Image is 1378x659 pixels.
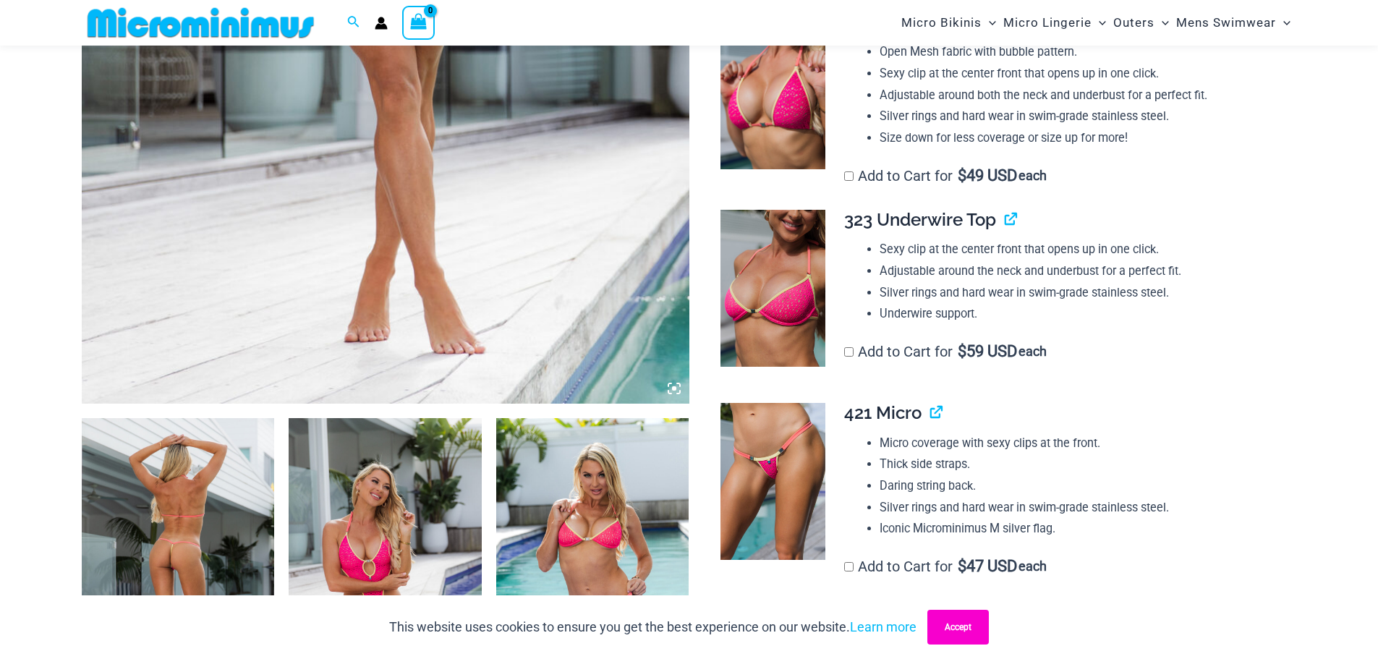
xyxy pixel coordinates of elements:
[880,303,1285,325] li: Underwire support.
[1176,4,1276,41] span: Mens Swimwear
[850,619,916,634] a: Learn more
[720,210,825,367] img: Bubble Mesh Highlight Pink 323 Top
[1018,559,1047,574] span: each
[1154,4,1169,41] span: Menu Toggle
[880,41,1285,63] li: Open Mesh fabric with bubble pattern.
[1110,4,1173,41] a: OutersMenu ToggleMenu Toggle
[880,63,1285,85] li: Sexy clip at the center front that opens up in one click.
[1092,4,1106,41] span: Menu Toggle
[844,562,854,571] input: Add to Cart for$47 USD each
[720,403,825,561] img: Bubble Mesh Highlight Pink 421 Micro
[1018,169,1047,183] span: each
[982,4,996,41] span: Menu Toggle
[1113,4,1154,41] span: Outers
[1000,4,1110,41] a: Micro LingerieMenu ToggleMenu Toggle
[958,342,966,360] span: $
[1018,344,1047,359] span: each
[880,475,1285,497] li: Daring string back.
[958,166,966,184] span: $
[901,4,982,41] span: Micro Bikinis
[958,559,1017,574] span: 47 USD
[880,260,1285,282] li: Adjustable around the neck and underbust for a perfect fit.
[958,344,1017,359] span: 59 USD
[880,433,1285,454] li: Micro coverage with sexy clips at the front.
[880,85,1285,106] li: Adjustable around both the neck and underbust for a perfect fit.
[844,402,922,423] span: 421 Micro
[958,169,1017,183] span: 49 USD
[880,127,1285,149] li: Size down for less coverage or size up for more!
[844,343,1047,360] label: Add to Cart for
[1173,4,1294,41] a: Mens SwimwearMenu ToggleMenu Toggle
[844,171,854,181] input: Add to Cart for$49 USD each
[1003,4,1092,41] span: Micro Lingerie
[844,347,854,357] input: Add to Cart for$59 USD each
[896,2,1297,43] nav: Site Navigation
[82,7,320,39] img: MM SHOP LOGO FLAT
[898,4,1000,41] a: Micro BikinisMenu ToggleMenu Toggle
[927,610,989,645] button: Accept
[880,106,1285,127] li: Silver rings and hard wear in swim-grade stainless steel.
[402,6,435,39] a: View Shopping Cart, empty
[844,209,996,230] span: 323 Underwire Top
[880,282,1285,304] li: Silver rings and hard wear in swim-grade stainless steel.
[844,167,1047,184] label: Add to Cart for
[720,12,825,170] img: Bubble Mesh Highlight Pink 309 Top
[347,14,360,32] a: Search icon link
[375,17,388,30] a: Account icon link
[880,497,1285,519] li: Silver rings and hard wear in swim-grade stainless steel.
[880,239,1285,260] li: Sexy clip at the center front that opens up in one click.
[844,558,1047,575] label: Add to Cart for
[880,518,1285,540] li: Iconic Microminimus M silver flag.
[1276,4,1290,41] span: Menu Toggle
[958,557,966,575] span: $
[389,616,916,638] p: This website uses cookies to ensure you get the best experience on our website.
[880,454,1285,475] li: Thick side straps.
